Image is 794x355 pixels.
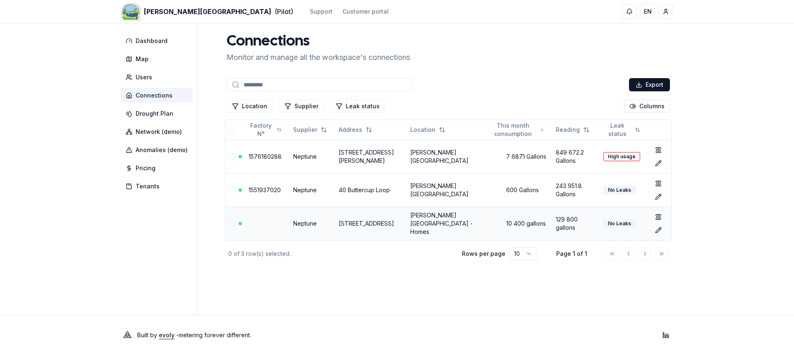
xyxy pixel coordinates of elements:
[136,37,167,45] span: Dashboard
[136,146,188,154] span: Anomalies (demo)
[136,73,152,81] span: Users
[490,219,549,228] div: 10 400 gallons
[490,152,549,161] div: 7 687.1 Gallons
[121,52,196,67] a: Map
[121,161,196,176] a: Pricing
[339,149,394,164] a: [STREET_ADDRESS][PERSON_NAME]
[121,88,196,103] a: Connections
[334,123,377,136] button: Not sorted. Click to sort ascending.
[121,124,196,139] a: Network (demo)
[144,7,271,17] span: [PERSON_NAME][GEOGRAPHIC_DATA]
[462,250,505,258] p: Rows per page
[290,207,335,240] td: Neptune
[339,126,362,134] span: Address
[136,164,155,172] span: Pricing
[249,153,282,160] a: 1576180288
[121,2,141,21] img: Morgan's Point Resort Logo
[556,126,580,134] span: Reading
[407,140,486,173] td: [PERSON_NAME][GEOGRAPHIC_DATA]
[556,182,597,198] div: 243 951.8 Gallons
[136,55,148,63] span: Map
[279,100,324,113] button: Filter rows
[339,186,390,193] a: 40 Buttercup Loop
[551,250,592,258] div: Page 1 of 1
[293,126,317,134] span: Supplier
[485,123,549,136] button: Sorted descending. Click to sort ascending.
[640,4,655,19] button: EN
[229,220,235,227] button: Select row
[629,78,670,91] button: Export
[342,7,389,16] a: Customer portal
[136,110,173,118] span: Drought Plan
[490,186,549,194] div: 600 Gallons
[121,70,196,85] a: Users
[244,123,287,136] button: Not sorted. Click to sort ascending.
[137,329,251,341] p: Built by - metering forever different .
[490,122,536,138] span: This month consumption
[227,33,410,50] h1: Connections
[556,148,597,165] div: 849 672.2 Gallons
[228,250,449,258] div: 0 of 3 row(s) selected.
[603,122,631,138] span: Leak status
[136,182,160,191] span: Tenants
[556,215,597,232] div: 129 800 gallons
[603,152,640,161] div: High usage
[121,329,134,342] img: Evoly Logo
[121,106,196,121] a: Drought Plan
[644,7,652,16] span: EN
[339,220,394,227] a: [STREET_ADDRESS]
[121,179,196,194] a: Tenants
[407,173,486,207] td: [PERSON_NAME][GEOGRAPHIC_DATA]
[136,128,182,136] span: Network (demo)
[229,126,235,133] button: Select all
[249,186,281,193] a: 1551937020
[121,33,196,48] a: Dashboard
[624,100,670,113] button: Toggle columns
[407,207,486,240] td: [PERSON_NAME][GEOGRAPHIC_DATA] - Homes
[603,219,636,228] div: No Leaks
[330,100,385,113] button: Filter rows
[159,331,175,338] a: evoly
[310,7,332,16] a: Support
[121,7,293,17] a: [PERSON_NAME][GEOGRAPHIC_DATA](Pilot)
[410,126,435,134] span: Location
[227,100,273,113] button: Filter rows
[288,123,332,136] button: Not sorted. Click to sort ascending.
[290,140,335,173] td: Neptune
[136,91,172,100] span: Connections
[229,153,235,160] button: Select row
[229,187,235,193] button: Select row
[290,173,335,207] td: Neptune
[121,143,196,157] a: Anomalies (demo)
[551,123,595,136] button: Not sorted. Click to sort ascending.
[405,123,450,136] button: Not sorted. Click to sort ascending.
[227,52,410,63] p: Monitor and manage all the workspace's connections
[249,122,273,138] span: Factory N°
[598,123,645,136] button: Not sorted. Click to sort ascending.
[275,7,293,17] span: (Pilot)
[603,186,636,195] div: No Leaks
